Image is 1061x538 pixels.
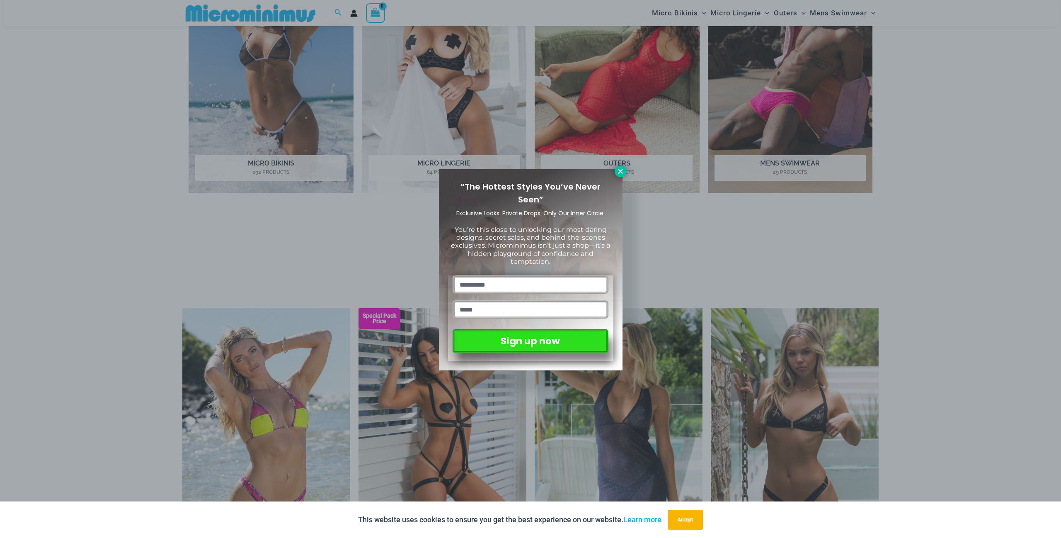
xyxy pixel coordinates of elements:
[451,226,610,265] span: You’re this close to unlocking our most daring designs, secret sales, and behind-the-scenes exclu...
[623,515,661,524] a: Learn more
[453,329,608,353] button: Sign up now
[615,166,626,177] button: Close
[456,209,605,217] span: Exclusive Looks. Private Drops. Only Our Inner Circle.
[460,181,601,205] span: “The Hottest Styles You’ve Never Seen”
[668,510,703,530] button: Accept
[358,514,661,526] p: This website uses cookies to ensure you get the best experience on our website.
